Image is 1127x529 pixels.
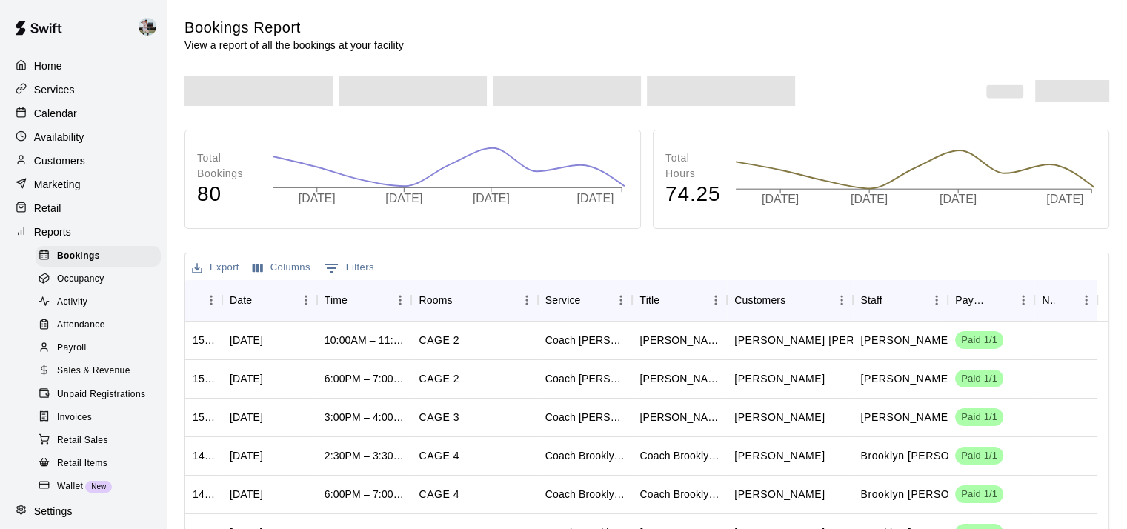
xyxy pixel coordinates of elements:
p: Cutter Christensen [734,410,825,425]
div: Briggs Fillmore [639,333,719,347]
span: Paid 1/1 [955,449,1003,463]
button: Menu [1012,289,1034,311]
button: Menu [831,289,853,311]
span: Bookings [57,249,100,264]
div: Retail Items [36,453,161,474]
button: Menu [200,289,222,311]
span: Paid 1/1 [955,333,1003,347]
div: Rooms [419,279,452,321]
div: Staff [860,279,882,321]
p: Briggs Fillmore [734,333,919,348]
p: Services [34,82,75,97]
tspan: [DATE] [762,193,799,205]
a: Availability [12,126,155,148]
div: 6:00PM – 7:00PM [325,371,405,386]
span: Paid 1/1 [955,372,1003,386]
tspan: [DATE] [579,192,616,204]
div: Settings [12,500,155,522]
div: Coach Brooklyn One on One [545,487,625,502]
p: Hank Dodson [860,410,951,425]
div: 1499758 [193,448,215,463]
div: Retail Sales [36,430,161,451]
div: 10:00AM – 11:00AM [325,333,405,347]
p: Settings [34,504,73,519]
div: Coach Matt Hill One on One [545,371,625,386]
a: WalletNew [36,475,167,498]
p: Retail [34,201,61,216]
span: New [85,482,112,490]
div: Activity [36,292,161,313]
div: Rooms [411,279,537,321]
a: Retail [12,197,155,219]
p: CAGE 2 [419,333,459,348]
div: Coach Brooklyn One on One [545,448,625,463]
p: View a report of all the bookings at your facility [184,38,404,53]
a: Unpaid Registrations [36,383,167,406]
div: Coach Matt Hill One on One [545,333,625,347]
div: Cutter Christensen [639,410,719,425]
tspan: [DATE] [474,192,511,204]
button: Sort [991,290,1012,310]
div: Bookings [36,246,161,267]
p: Calendar [34,106,77,121]
span: Invoices [57,410,92,425]
div: 1501580 [193,371,215,386]
div: Service [545,279,581,321]
tspan: [DATE] [851,193,888,205]
div: ID [185,279,222,321]
div: Customers [727,279,853,321]
button: Sort [785,290,806,310]
span: Sales & Revenue [57,364,130,379]
div: Notes [1034,279,1097,321]
p: Jack Nelson [734,371,825,387]
div: Notes [1042,279,1054,321]
button: Sort [252,290,273,310]
a: Marketing [12,173,155,196]
span: Retail Sales [57,433,108,448]
button: Sort [659,290,680,310]
span: Attendance [57,318,105,333]
div: 1499749 [193,487,215,502]
div: Payroll [36,338,161,359]
div: Payment [948,279,1034,321]
div: Coach Brooklyn One on One [639,448,719,463]
div: Occupancy [36,269,161,290]
p: CAGE 3 [419,410,459,425]
div: Title [639,279,659,321]
div: Invoices [36,407,161,428]
button: Sort [453,290,473,310]
div: Date [230,279,252,321]
div: Unpaid Registrations [36,385,161,405]
a: Activity [36,291,167,314]
span: Payroll [57,341,86,356]
div: Calendar [12,102,155,124]
div: Date [222,279,317,321]
div: Thu, Oct 09, 2025 [230,333,263,347]
div: Matt Hill [136,12,167,41]
a: Home [12,55,155,77]
a: Retail Sales [36,429,167,452]
p: CAGE 4 [419,487,459,502]
div: 1500142 [193,410,215,425]
p: Brooklyn Mohamud [860,487,998,502]
div: Title [632,279,727,321]
div: 6:00PM – 7:00PM [325,487,405,502]
div: 3:00PM – 4:00PM [325,410,405,425]
span: Activity [57,295,87,310]
tspan: [DATE] [387,192,424,204]
div: Wed, Oct 08, 2025 [230,448,263,463]
p: Matt Hill [860,333,951,348]
div: Reports [12,221,155,243]
a: Invoices [36,406,167,429]
div: Time [325,279,348,321]
div: Coach Hank Dodson One on One [545,410,625,425]
h4: 80 [197,182,258,207]
p: Marketing [34,177,81,192]
a: Bookings [36,244,167,267]
span: Paid 1/1 [955,410,1003,425]
p: Total Hours [665,150,720,182]
p: Brooklyn Mohamud [860,448,998,464]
